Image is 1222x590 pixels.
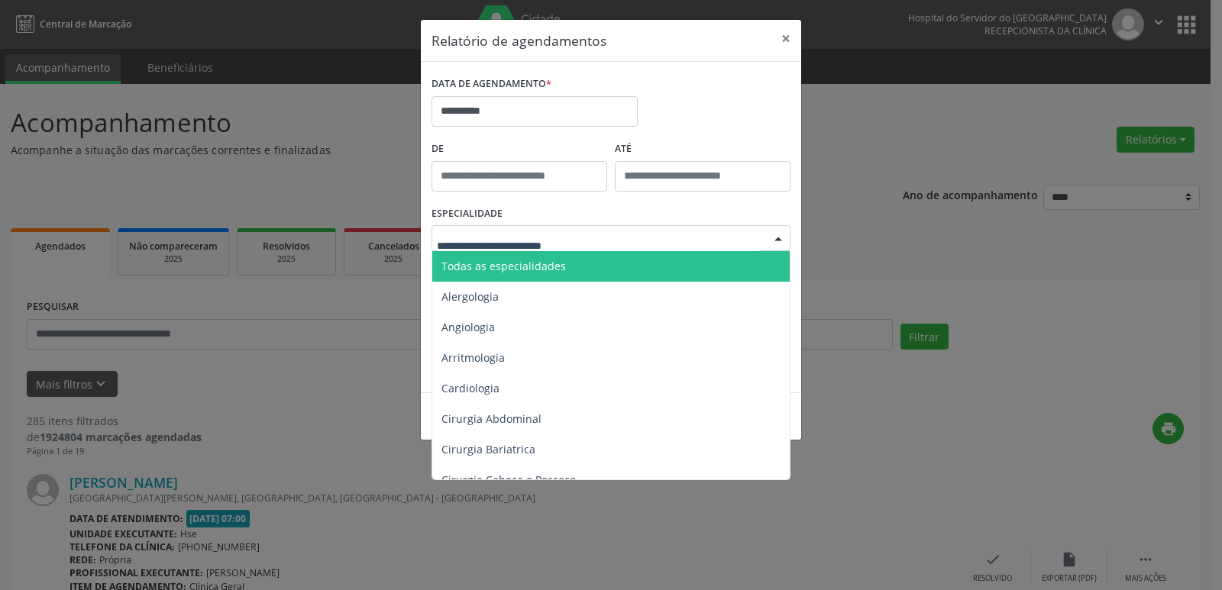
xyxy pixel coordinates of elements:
span: Cirurgia Cabeça e Pescoço [441,472,576,487]
span: Alergologia [441,289,499,304]
label: ESPECIALIDADE [432,202,503,226]
span: Angiologia [441,320,495,334]
span: Arritmologia [441,350,505,365]
span: Cirurgia Abdominal [441,411,541,426]
span: Todas as especialidades [441,259,566,273]
label: De [432,137,607,161]
h5: Relatório de agendamentos [432,31,606,50]
label: ATÉ [615,137,790,161]
span: Cardiologia [441,381,499,395]
button: Close [771,20,801,57]
span: Cirurgia Bariatrica [441,442,535,456]
label: DATA DE AGENDAMENTO [432,73,551,96]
